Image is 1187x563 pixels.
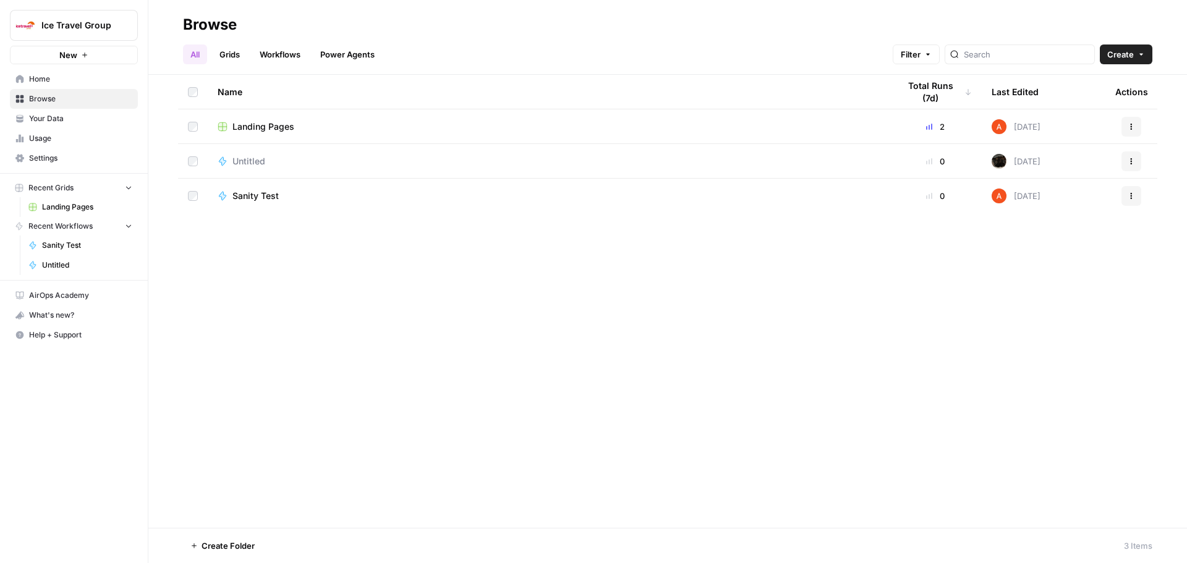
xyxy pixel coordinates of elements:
[232,121,294,133] span: Landing Pages
[899,190,972,202] div: 0
[212,44,247,64] a: Grids
[29,74,132,85] span: Home
[10,286,138,305] a: AirOps Academy
[899,155,972,167] div: 0
[10,305,138,325] button: What's new?
[183,15,237,35] div: Browse
[59,49,77,61] span: New
[183,536,262,556] button: Create Folder
[29,290,132,301] span: AirOps Academy
[232,190,279,202] span: Sanity Test
[10,325,138,345] button: Help + Support
[218,155,879,167] a: Untitled
[28,221,93,232] span: Recent Workflows
[1100,44,1152,64] button: Create
[992,154,1006,169] img: a7wp29i4q9fg250eipuu1edzbiqn
[29,153,132,164] span: Settings
[899,121,972,133] div: 2
[23,235,138,255] a: Sanity Test
[218,190,879,202] a: Sanity Test
[10,109,138,129] a: Your Data
[992,154,1040,169] div: [DATE]
[10,89,138,109] a: Browse
[42,260,132,271] span: Untitled
[992,119,1006,134] img: cje7zb9ux0f2nqyv5qqgv3u0jxek
[10,46,138,64] button: New
[202,540,255,552] span: Create Folder
[29,113,132,124] span: Your Data
[218,121,879,133] a: Landing Pages
[218,75,879,109] div: Name
[10,217,138,235] button: Recent Workflows
[29,93,132,104] span: Browse
[14,14,36,36] img: Ice Travel Group Logo
[41,19,116,32] span: Ice Travel Group
[992,119,1040,134] div: [DATE]
[992,75,1039,109] div: Last Edited
[252,44,308,64] a: Workflows
[313,44,382,64] a: Power Agents
[899,75,972,109] div: Total Runs (7d)
[29,133,132,144] span: Usage
[10,129,138,148] a: Usage
[1124,540,1152,552] div: 3 Items
[23,197,138,217] a: Landing Pages
[28,182,74,193] span: Recent Grids
[10,69,138,89] a: Home
[23,255,138,275] a: Untitled
[964,48,1089,61] input: Search
[42,240,132,251] span: Sanity Test
[232,155,265,167] span: Untitled
[1115,75,1148,109] div: Actions
[10,179,138,197] button: Recent Grids
[183,44,207,64] a: All
[893,44,940,64] button: Filter
[11,306,137,324] div: What's new?
[901,48,921,61] span: Filter
[1107,48,1134,61] span: Create
[10,148,138,168] a: Settings
[42,201,132,213] span: Landing Pages
[992,188,1006,203] img: cje7zb9ux0f2nqyv5qqgv3u0jxek
[10,10,138,41] button: Workspace: Ice Travel Group
[29,329,132,341] span: Help + Support
[992,188,1040,203] div: [DATE]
